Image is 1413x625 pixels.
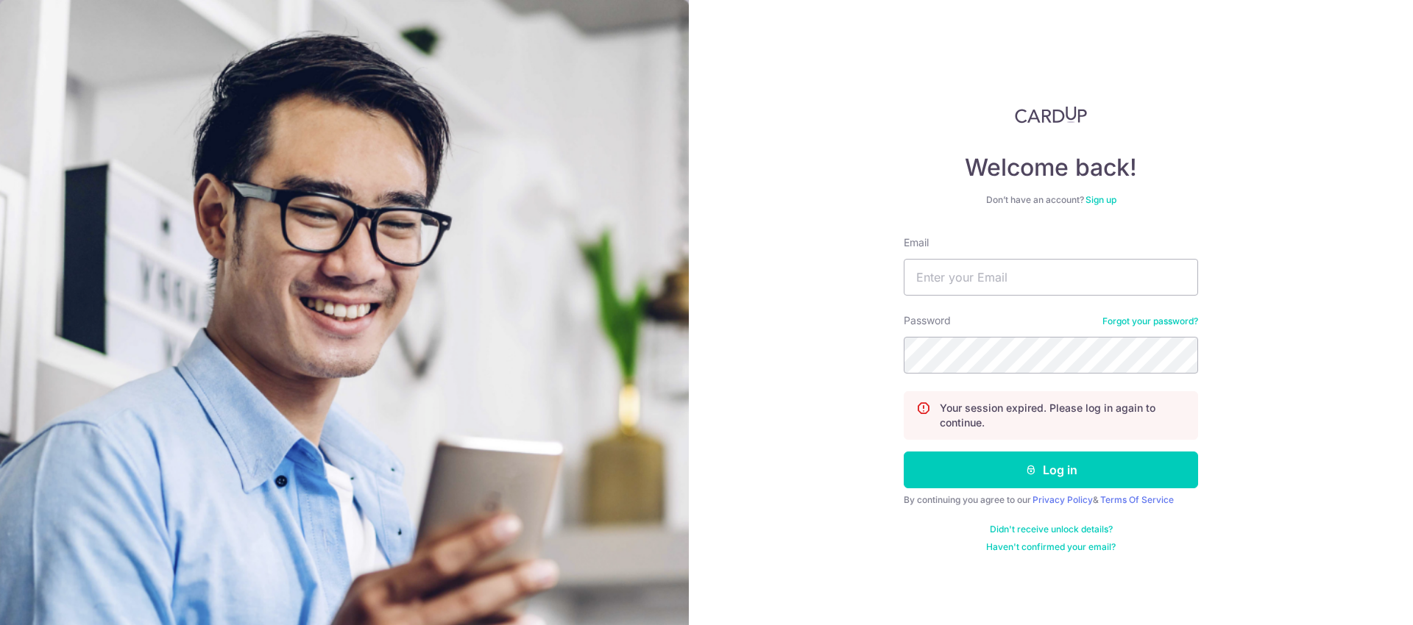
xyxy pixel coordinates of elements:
[904,153,1198,182] h4: Welcome back!
[904,194,1198,206] div: Don’t have an account?
[1086,194,1116,205] a: Sign up
[904,494,1198,506] div: By continuing you agree to our &
[1033,494,1093,505] a: Privacy Policy
[904,259,1198,296] input: Enter your Email
[940,401,1186,430] p: Your session expired. Please log in again to continue.
[904,451,1198,488] button: Log in
[986,541,1116,553] a: Haven't confirmed your email?
[1015,106,1087,124] img: CardUp Logo
[1100,494,1174,505] a: Terms Of Service
[990,524,1113,535] a: Didn't receive unlock details?
[904,235,929,250] label: Email
[904,313,951,328] label: Password
[1102,315,1198,327] a: Forgot your password?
